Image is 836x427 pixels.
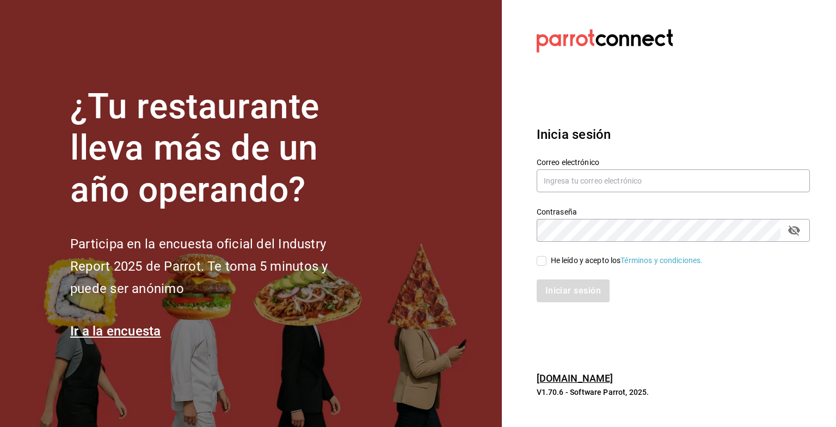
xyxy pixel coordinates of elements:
label: Correo electrónico [537,158,810,166]
label: Contraseña [537,208,810,215]
h2: Participa en la encuesta oficial del Industry Report 2025 de Parrot. Te toma 5 minutos y puede se... [70,233,364,300]
a: Ir a la encuesta [70,324,161,339]
p: V1.70.6 - Software Parrot, 2025. [537,387,810,398]
h3: Inicia sesión [537,125,810,144]
h1: ¿Tu restaurante lleva más de un año operando? [70,86,364,211]
div: He leído y acepto los [551,255,703,266]
input: Ingresa tu correo electrónico [537,169,810,192]
button: Campo de contraseña [785,221,803,240]
a: [DOMAIN_NAME] [537,373,613,384]
a: Términos y condiciones. [620,256,703,265]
